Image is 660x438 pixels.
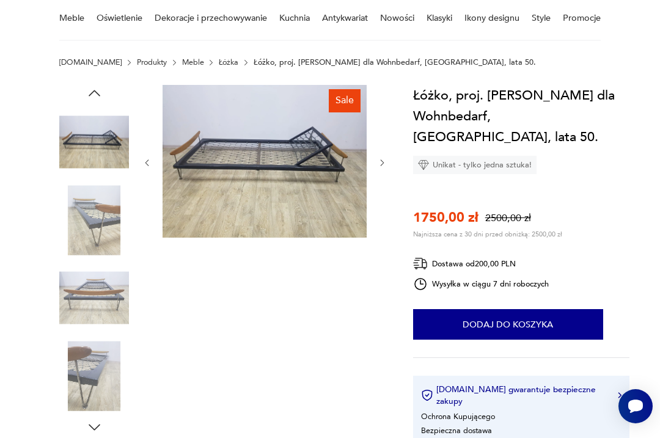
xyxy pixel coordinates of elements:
img: Ikona strzałki w prawo [618,392,621,398]
div: Unikat - tylko jedna sztuka! [413,156,537,174]
img: Zdjęcie produktu Łóżko, proj. Fred Ruf dla Wohnbedarf, Szwajcaria, lata 50. [59,185,129,255]
img: Ikona certyfikatu [421,389,433,401]
a: Łóżka [219,58,238,67]
iframe: Smartsupp widget button [618,389,653,423]
img: Zdjęcie produktu Łóżko, proj. Fred Ruf dla Wohnbedarf, Szwajcaria, lata 50. [59,341,129,411]
p: 1750,00 zł [413,209,479,227]
p: Łóżko, proj. [PERSON_NAME] dla Wohnbedarf, [GEOGRAPHIC_DATA], lata 50. [254,58,536,67]
img: Ikona dostawy [413,256,428,271]
p: 2500,00 zł [485,211,531,225]
p: Najniższa cena z 30 dni przed obniżką: 2500,00 zł [413,230,562,239]
button: [DOMAIN_NAME] gwarantuje bezpieczne zakupy [421,384,621,407]
button: Dodaj do koszyka [413,309,603,340]
img: Zdjęcie produktu Łóżko, proj. Fred Ruf dla Wohnbedarf, Szwajcaria, lata 50. [163,85,367,238]
img: Zdjęcie produktu Łóżko, proj. Fred Ruf dla Wohnbedarf, Szwajcaria, lata 50. [59,263,129,333]
li: Ochrona Kupującego [421,411,495,422]
a: Meble [182,58,204,67]
li: Bezpieczna dostawa [421,425,492,436]
h1: Łóżko, proj. [PERSON_NAME] dla Wohnbedarf, [GEOGRAPHIC_DATA], lata 50. [413,85,629,148]
div: Sale [329,89,361,112]
img: Ikona diamentu [418,159,429,170]
div: Dostawa od 200,00 PLN [413,256,549,271]
a: Produkty [137,58,167,67]
div: Wysyłka w ciągu 7 dni roboczych [413,277,549,291]
a: [DOMAIN_NAME] [59,58,122,67]
img: Zdjęcie produktu Łóżko, proj. Fred Ruf dla Wohnbedarf, Szwajcaria, lata 50. [59,108,129,177]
